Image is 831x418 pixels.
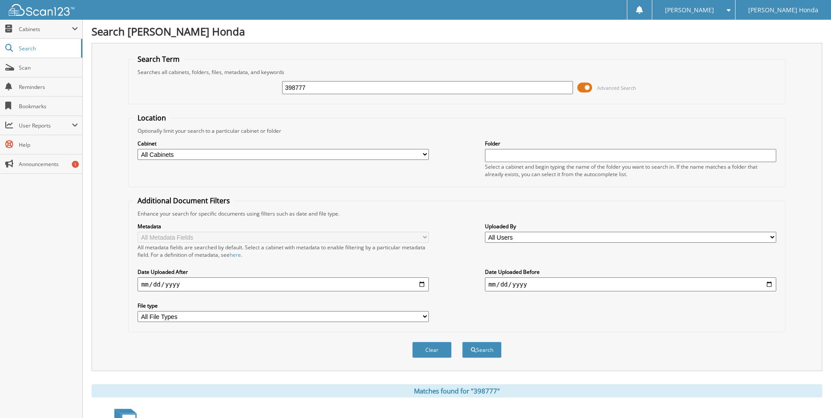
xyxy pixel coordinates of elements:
[19,141,78,149] span: Help
[485,163,776,178] div: Select a cabinet and begin typing the name of the folder you want to search in. If the name match...
[485,277,776,291] input: end
[19,160,78,168] span: Announcements
[92,24,822,39] h1: Search [PERSON_NAME] Honda
[92,384,822,397] div: Matches found for "398777"
[72,161,79,168] div: 1
[19,103,78,110] span: Bookmarks
[462,342,502,358] button: Search
[138,302,429,309] label: File type
[597,85,636,91] span: Advanced Search
[19,122,72,129] span: User Reports
[9,4,74,16] img: scan123-logo-white.svg
[138,268,429,276] label: Date Uploaded After
[19,83,78,91] span: Reminders
[133,113,170,123] legend: Location
[133,68,780,76] div: Searches all cabinets, folders, files, metadata, and keywords
[412,342,452,358] button: Clear
[19,45,77,52] span: Search
[19,64,78,71] span: Scan
[138,140,429,147] label: Cabinet
[485,223,776,230] label: Uploaded By
[230,251,241,259] a: here
[748,7,818,13] span: [PERSON_NAME] Honda
[133,210,780,217] div: Enhance your search for specific documents using filters such as date and file type.
[133,54,184,64] legend: Search Term
[138,223,429,230] label: Metadata
[665,7,714,13] span: [PERSON_NAME]
[133,127,780,135] div: Optionally limit your search to a particular cabinet or folder
[133,196,234,205] legend: Additional Document Filters
[138,277,429,291] input: start
[19,25,72,33] span: Cabinets
[138,244,429,259] div: All metadata fields are searched by default. Select a cabinet with metadata to enable filtering b...
[485,268,776,276] label: Date Uploaded Before
[485,140,776,147] label: Folder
